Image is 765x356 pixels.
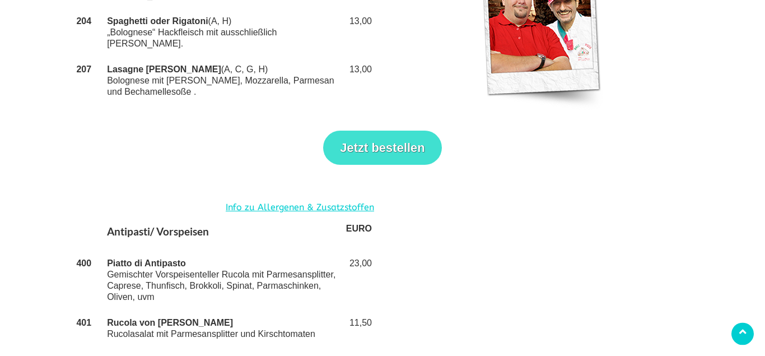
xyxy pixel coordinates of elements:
[76,318,91,327] strong: 401
[107,223,342,243] h4: Antipasti/ Vorspeisen
[105,8,344,57] td: (A, H) „Bolognese“ Hackfleisch mit ausschließlich [PERSON_NAME].
[76,16,91,26] strong: 204
[76,258,91,268] strong: 400
[323,131,442,165] button: Jetzt bestellen
[344,57,374,105] td: 13,00
[105,57,344,105] td: (A, C, G, H) Bolognese mit [PERSON_NAME], Mozzarella, Parmesan und Bechamellesoße .
[76,64,91,74] strong: 207
[107,16,208,26] strong: Spaghetti oder Rigatoni
[346,224,372,233] strong: EURO
[344,251,374,310] td: 23,00
[107,64,221,74] strong: Lasagne [PERSON_NAME]
[105,310,344,347] td: Rucolasalat mit Parmesansplitter und Kirschtomaten
[344,310,374,347] td: 11,50
[226,200,374,216] a: Info zu Allergenen & Zusatzstoffen
[344,8,374,57] td: 13,00
[107,318,233,327] strong: Rucola von [PERSON_NAME]
[105,251,344,310] td: Gemischter Vorspeisenteller Rucola mit Parmesansplitter, Caprese, Thunfisch, Brokkoli, Spinat, Pa...
[107,258,186,268] strong: Piatto di Antipasto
